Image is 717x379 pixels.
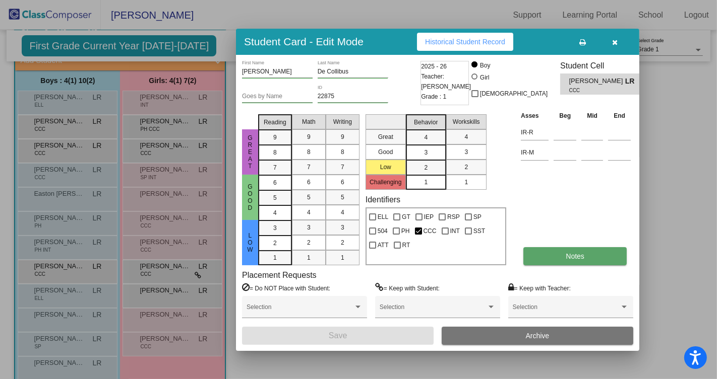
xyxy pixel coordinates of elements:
span: Reading [264,118,286,127]
span: Great [246,134,255,170]
div: Girl [480,73,490,82]
input: assessment [521,125,549,140]
h3: Student Card - Edit Mode [244,35,364,48]
span: 3 [424,148,428,157]
span: 6 [341,178,344,187]
label: = Do NOT Place with Student: [242,283,330,293]
span: 6 [307,178,311,187]
span: 2 [307,238,311,247]
div: Boy [480,61,491,70]
span: Writing [333,117,352,126]
span: Archive [526,332,550,340]
h3: Student Cell [560,61,648,70]
span: 4 [464,132,468,141]
span: 5 [341,193,344,202]
span: 1 [464,178,468,187]
span: 9 [341,132,344,141]
span: Notes [566,252,584,260]
span: 7 [341,163,344,172]
label: = Keep with Teacher: [508,283,571,293]
span: SST [473,225,485,237]
span: Math [302,117,316,126]
span: 504 [378,225,388,237]
label: Identifiers [366,195,400,204]
span: 6 [273,178,277,187]
label: Placement Requests [242,270,317,280]
span: RT [402,239,410,251]
span: ATT [378,239,389,251]
span: 1 [341,253,344,262]
span: 2 [464,163,468,172]
span: IEP [424,211,434,223]
button: Notes [523,247,627,265]
span: Teacher: [PERSON_NAME] [421,71,471,92]
span: 4 [341,208,344,217]
span: 3 [464,147,468,157]
input: goes by name [242,93,313,100]
span: 9 [273,133,277,142]
span: Grade : 1 [421,92,446,102]
th: Beg [551,110,579,121]
span: ELL [378,211,388,223]
th: End [606,110,633,121]
span: 5 [273,193,277,202]
span: 3 [273,223,277,233]
th: Asses [518,110,551,121]
span: Low [246,232,255,253]
span: 4 [307,208,311,217]
span: Save [329,331,347,340]
span: 2 [341,238,344,247]
button: Archive [442,327,633,345]
span: Workskills [453,117,480,126]
span: GT [402,211,410,223]
span: 7 [273,163,277,172]
span: 9 [307,132,311,141]
span: 2 [424,163,428,172]
button: Historical Student Record [417,33,513,51]
span: RSP [447,211,460,223]
span: 4 [424,133,428,142]
span: 5 [307,193,311,202]
button: Save [242,327,434,345]
span: Good [246,183,255,211]
label: = Keep with Student: [375,283,440,293]
span: PH [401,225,410,237]
span: 4 [273,208,277,217]
span: CCC [569,87,618,94]
span: 3 [307,223,311,232]
span: SP [473,211,482,223]
span: LR [625,76,639,87]
span: INT [450,225,460,237]
input: assessment [521,145,549,160]
span: 1 [307,253,311,262]
span: 2 [273,239,277,248]
span: 8 [273,148,277,157]
span: [PERSON_NAME] [569,76,625,87]
span: 8 [341,147,344,157]
th: Mid [579,110,606,121]
span: Behavior [414,118,438,127]
span: 1 [273,253,277,262]
span: 1 [424,178,428,187]
span: 2025 - 26 [421,61,447,71]
span: Historical Student Record [425,38,505,46]
span: 8 [307,147,311,157]
span: CCC [424,225,437,237]
input: Enter ID [318,93,388,100]
span: 3 [341,223,344,232]
span: [DEMOGRAPHIC_DATA] [480,88,548,100]
span: 7 [307,163,311,172]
